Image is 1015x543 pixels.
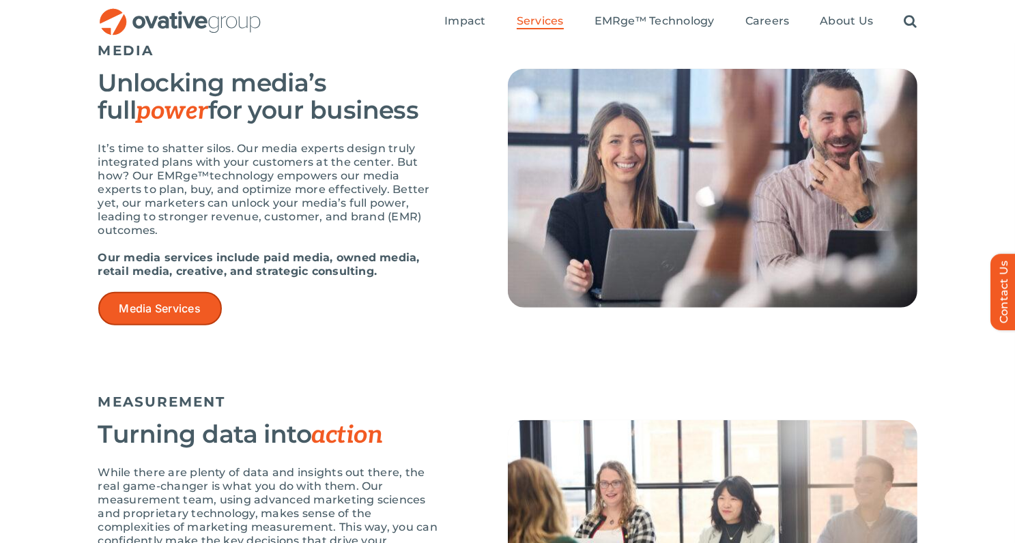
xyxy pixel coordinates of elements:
[98,251,420,278] strong: Our media services include paid media, owned media, retail media, creative, and strategic consult...
[444,14,485,28] span: Impact
[136,96,208,126] span: power
[820,14,873,29] a: About Us
[98,420,440,449] h3: Turning data into
[517,14,564,28] span: Services
[98,394,917,410] h5: MEASUREMENT
[595,14,715,28] span: EMRge™ Technology
[98,42,917,59] h5: MEDIA
[508,69,917,308] img: Services – Media
[517,14,564,29] a: Services
[820,14,873,28] span: About Us
[98,142,440,237] p: It’s time to shatter silos. Our media experts design truly integrated plans with your customers a...
[98,7,262,20] a: OG_Full_horizontal_RGB
[745,14,790,28] span: Careers
[98,292,222,325] a: Media Services
[311,420,382,450] span: action
[595,14,715,29] a: EMRge™ Technology
[904,14,917,29] a: Search
[119,302,201,315] span: Media Services
[444,14,485,29] a: Impact
[98,69,440,125] h3: Unlocking media’s full for your business
[745,14,790,29] a: Careers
